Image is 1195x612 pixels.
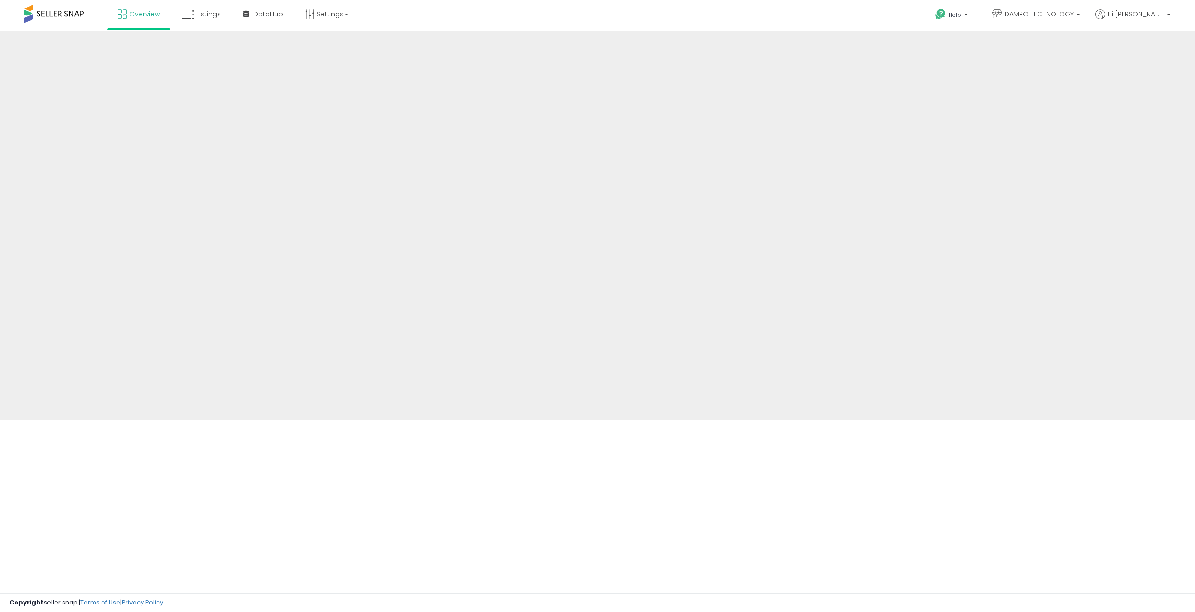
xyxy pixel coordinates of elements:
[129,9,160,19] span: Overview
[935,8,946,20] i: Get Help
[1108,9,1164,19] span: Hi [PERSON_NAME]
[1005,9,1074,19] span: DAMRO TECHNOLOGY
[1095,9,1171,31] a: Hi [PERSON_NAME]
[253,9,283,19] span: DataHub
[928,1,977,31] a: Help
[197,9,221,19] span: Listings
[949,11,961,19] span: Help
